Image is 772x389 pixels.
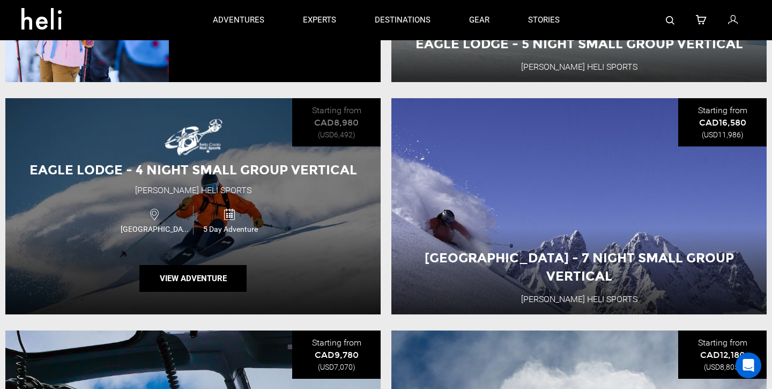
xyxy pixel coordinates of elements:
span: [GEOGRAPHIC_DATA] [118,224,193,234]
p: experts [303,14,336,26]
button: View Adventure [139,265,247,292]
img: images [160,113,226,156]
img: search-bar-icon.svg [666,16,674,25]
div: Open Intercom Messenger [736,353,761,378]
p: adventures [213,14,264,26]
div: [PERSON_NAME] Heli Sports [135,185,251,197]
span: Eagle Lodge - 4 Night Small Group Vertical [29,162,357,178]
span: 5 Day Adventure [194,224,268,234]
p: destinations [375,14,430,26]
